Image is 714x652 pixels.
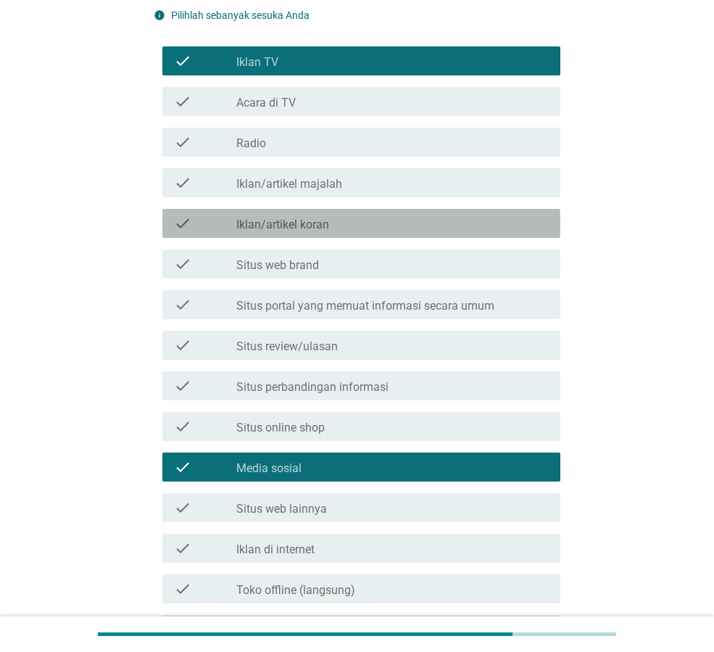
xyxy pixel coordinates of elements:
label: Situs perbandingan informasi [236,380,389,395]
i: check [174,133,191,151]
i: check [174,499,191,516]
label: Situs online shop [236,421,325,435]
label: Iklan TV [236,55,278,70]
i: check [174,458,191,476]
label: Situs portal yang memuat informasi secara umum [236,299,494,313]
i: check [174,580,191,598]
i: check [174,377,191,395]
i: check [174,52,191,70]
i: check [174,93,191,110]
label: Situs web lainnya [236,502,327,516]
i: info [154,9,165,21]
label: Iklan/artikel majalah [236,177,342,191]
label: Media sosial [236,461,302,476]
label: Acara di TV [236,96,296,110]
i: check [174,296,191,313]
label: Pilihlah sebanyak sesuka Anda [171,9,310,21]
label: Toko offline (langsung) [236,583,355,598]
i: check [174,215,191,232]
i: check [174,174,191,191]
label: Radio [236,136,266,151]
i: check [174,540,191,557]
label: Iklan di internet [236,542,315,557]
label: Situs review/ulasan [236,339,338,354]
i: check [174,255,191,273]
i: check [174,337,191,354]
label: Situs web brand [236,258,319,273]
i: check [174,418,191,435]
label: Iklan/artikel koran [236,218,329,232]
